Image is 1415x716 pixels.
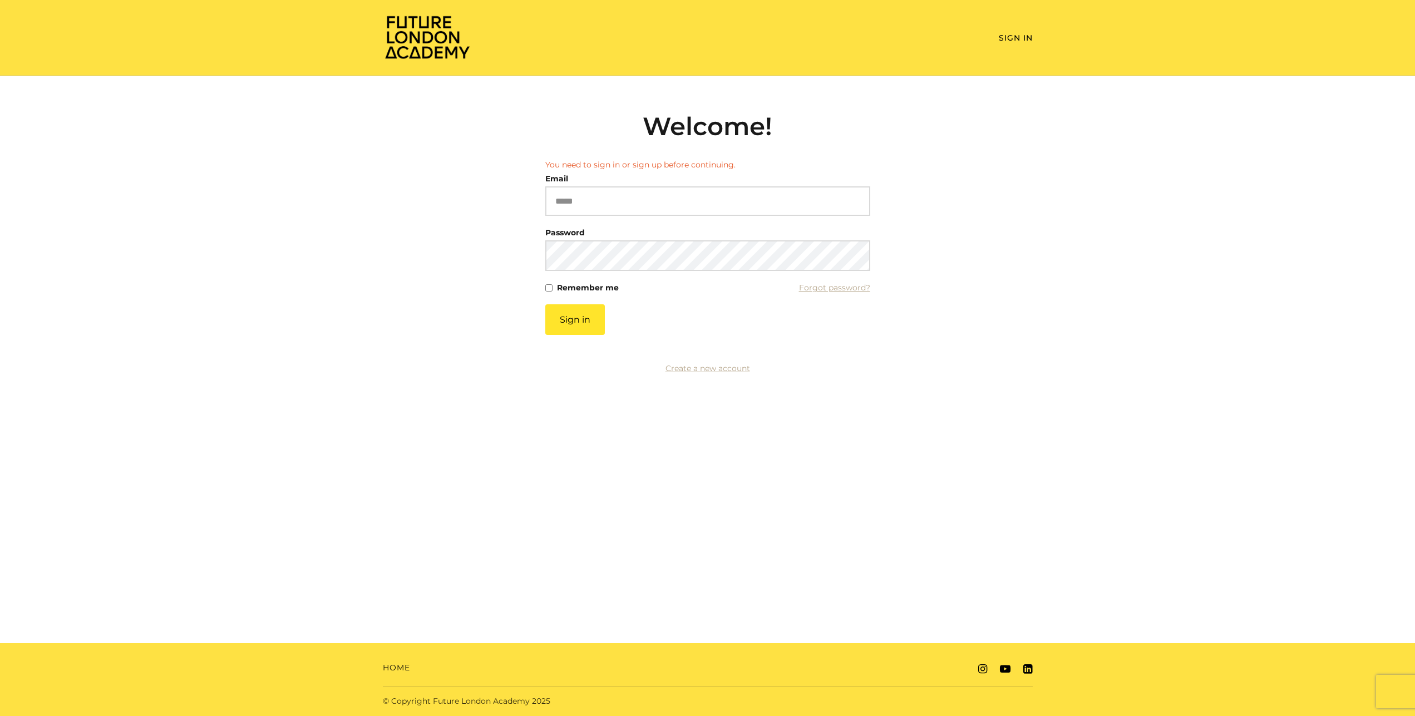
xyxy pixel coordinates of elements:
label: Email [545,171,568,186]
img: Home Page [383,14,472,60]
a: Forgot password? [799,280,870,295]
h2: Welcome! [545,111,870,141]
div: © Copyright Future London Academy 2025 [374,695,708,707]
a: Create a new account [665,363,750,373]
a: Sign In [999,33,1033,43]
button: Sign in [545,304,605,335]
li: You need to sign in or sign up before continuing. [545,159,870,171]
a: Home [383,662,410,674]
label: Password [545,225,585,240]
label: If you are a human, ignore this field [545,304,555,598]
label: Remember me [557,280,619,295]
